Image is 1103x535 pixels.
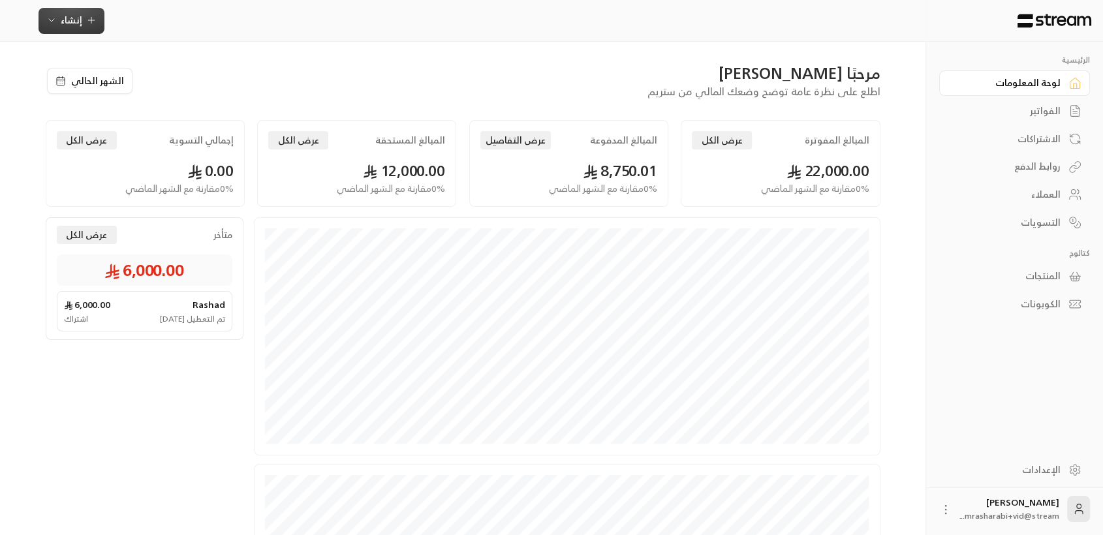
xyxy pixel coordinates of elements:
div: الإعدادات [955,463,1061,476]
span: 0 % مقارنة مع الشهر الماضي [549,182,657,196]
a: الكوبونات [939,292,1090,317]
span: mrasharabi+vid@stream... [960,509,1059,523]
button: إنشاء [39,8,104,34]
div: [PERSON_NAME] [960,496,1059,522]
p: الرئيسية [939,55,1090,65]
span: إنشاء [61,12,82,28]
span: اشتراك [64,314,88,324]
span: Rashad [193,298,225,311]
h2: المبالغ المستحقة [375,134,445,147]
div: الكوبونات [955,298,1061,311]
p: كتالوج [939,248,1090,258]
a: التسويات [939,209,1090,235]
button: الشهر الحالي [47,68,132,94]
div: الفواتير [955,104,1061,117]
span: اطلع على نظرة عامة توضح وضعك المالي من ستريم [647,82,880,100]
button: عرض الكل [57,226,117,244]
a: الاشتراكات [939,126,1090,151]
span: 0.00 [187,157,234,184]
div: العملاء [955,188,1061,201]
a: المنتجات [939,264,1090,289]
span: 12,000.00 [363,157,446,184]
img: Logo [1016,14,1093,28]
h2: إجمالي التسوية [169,134,234,147]
div: الاشتراكات [955,132,1061,145]
span: 0 % مقارنة مع الشهر الماضي [761,182,869,196]
h2: المبالغ المدفوعة [590,134,657,147]
a: روابط الدفع [939,154,1090,179]
a: لوحة المعلومات [939,70,1090,96]
span: 22,000.00 [786,157,869,184]
div: التسويات [955,216,1061,229]
span: تم التعطيل [DATE] [160,314,225,324]
button: عرض التفاصيل [480,131,551,149]
span: متأخر [213,228,232,241]
span: 8,750.01 [583,157,657,184]
div: المنتجات [955,269,1061,283]
div: لوحة المعلومات [955,76,1061,89]
a: Rashad6,000.00 تم التعطيل [DATE]اشتراك [57,291,233,331]
span: 6,000.00 [64,298,110,311]
a: الإعدادات [939,457,1090,482]
button: عرض الكل [268,131,328,149]
a: العملاء [939,182,1090,207]
button: عرض الكل [57,131,117,149]
button: عرض الكل [692,131,752,149]
span: 0 % مقارنة مع الشهر الماضي [337,182,445,196]
span: 6,000.00 [104,260,184,281]
div: مرحبًا [PERSON_NAME] [146,63,880,84]
h2: المبالغ المفوترة [805,134,869,147]
span: 0 % مقارنة مع الشهر الماضي [125,182,234,196]
div: روابط الدفع [955,160,1061,173]
a: الفواتير [939,99,1090,124]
